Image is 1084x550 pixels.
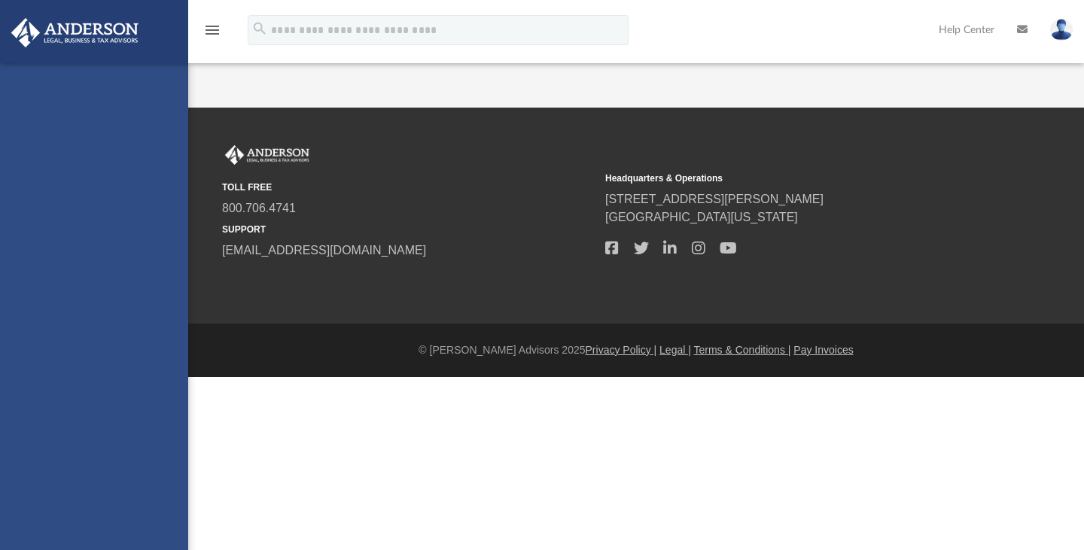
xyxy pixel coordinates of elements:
small: SUPPORT [222,223,595,236]
small: Headquarters & Operations [605,172,978,185]
img: Anderson Advisors Platinum Portal [7,18,143,47]
a: Terms & Conditions | [694,344,791,356]
a: Pay Invoices [793,344,853,356]
img: Anderson Advisors Platinum Portal [222,145,312,165]
a: Privacy Policy | [586,344,657,356]
a: 800.706.4741 [222,202,296,214]
div: © [PERSON_NAME] Advisors 2025 [188,342,1084,358]
small: TOLL FREE [222,181,595,194]
img: User Pic [1050,19,1073,41]
a: [STREET_ADDRESS][PERSON_NAME] [605,193,824,205]
a: [EMAIL_ADDRESS][DOMAIN_NAME] [222,244,426,257]
i: menu [203,21,221,39]
i: search [251,20,268,37]
a: [GEOGRAPHIC_DATA][US_STATE] [605,211,798,223]
a: menu [203,29,221,39]
a: Legal | [659,344,691,356]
